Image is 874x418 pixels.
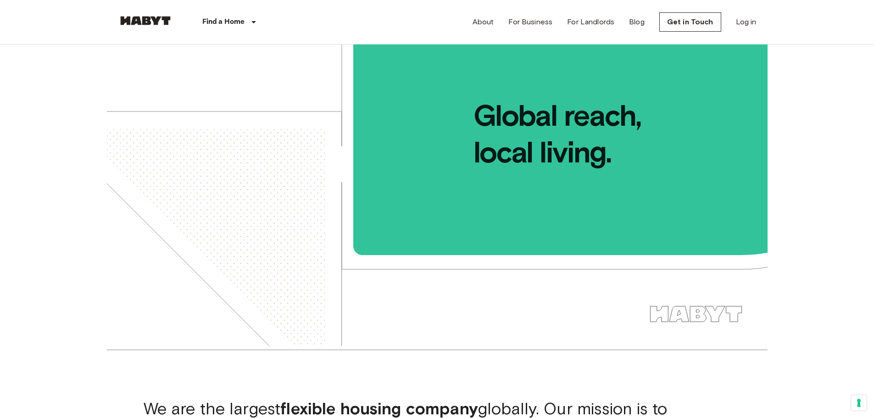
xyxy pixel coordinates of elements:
[473,17,494,28] a: About
[355,45,768,171] span: Global reach, local living.
[659,12,721,32] a: Get in Touch
[107,45,768,346] img: we-make-moves-not-waiting-lists
[202,17,245,28] p: Find a Home
[567,17,614,28] a: For Landlords
[629,17,645,28] a: Blog
[118,16,173,25] img: Habyt
[851,395,867,411] button: Your consent preferences for tracking technologies
[508,17,552,28] a: For Business
[736,17,757,28] a: Log in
